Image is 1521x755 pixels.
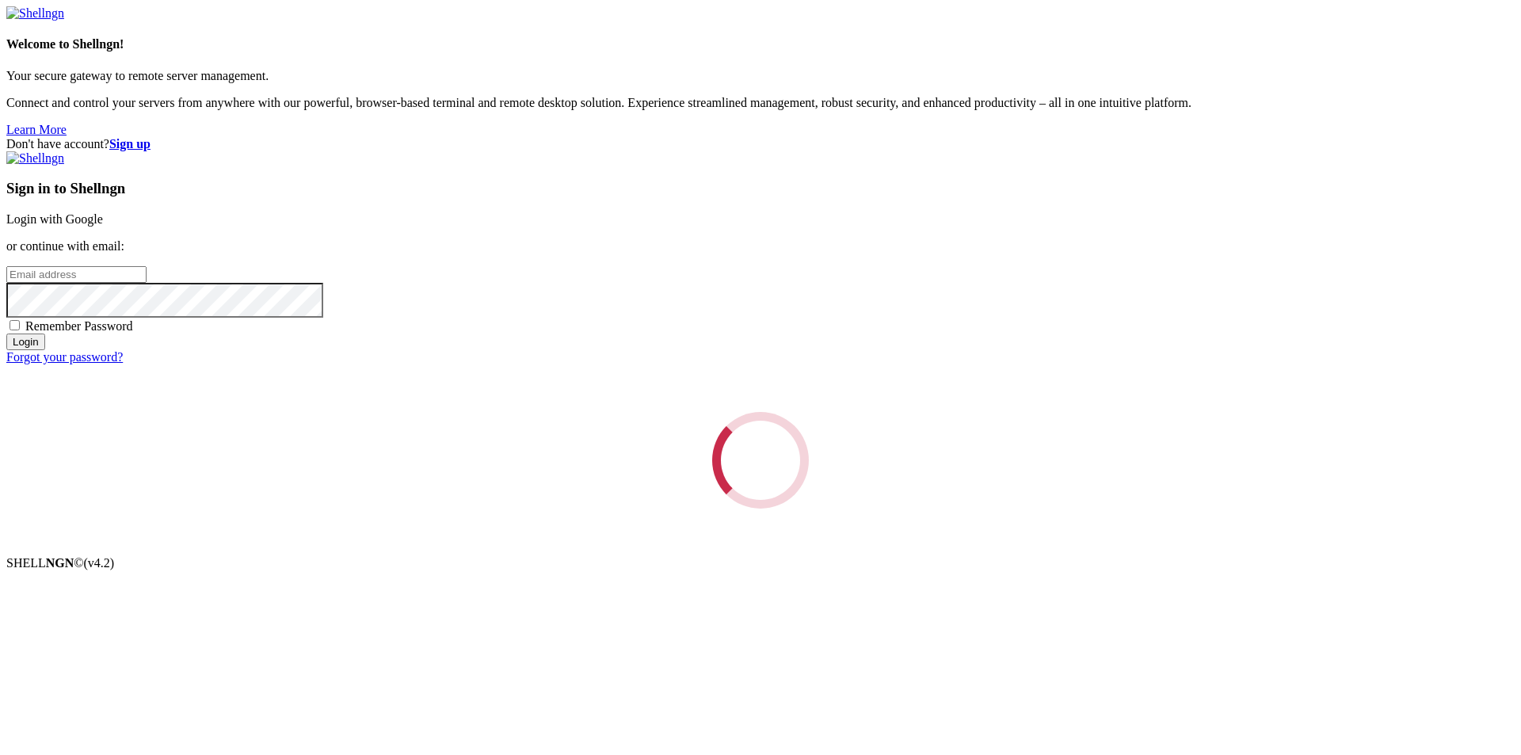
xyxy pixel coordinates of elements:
[109,137,151,151] a: Sign up
[6,151,64,166] img: Shellngn
[6,180,1515,197] h3: Sign in to Shellngn
[10,320,20,330] input: Remember Password
[6,266,147,283] input: Email address
[6,212,103,226] a: Login with Google
[6,6,64,21] img: Shellngn
[84,556,115,570] span: 4.2.0
[6,334,45,350] input: Login
[6,137,1515,151] div: Don't have account?
[6,556,114,570] span: SHELL ©
[6,123,67,136] a: Learn More
[6,69,1515,83] p: Your secure gateway to remote server management.
[6,239,1515,254] p: or continue with email:
[6,96,1515,110] p: Connect and control your servers from anywhere with our powerful, browser-based terminal and remo...
[712,412,809,509] div: Loading...
[6,350,123,364] a: Forgot your password?
[46,556,74,570] b: NGN
[25,319,133,333] span: Remember Password
[6,37,1515,51] h4: Welcome to Shellngn!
